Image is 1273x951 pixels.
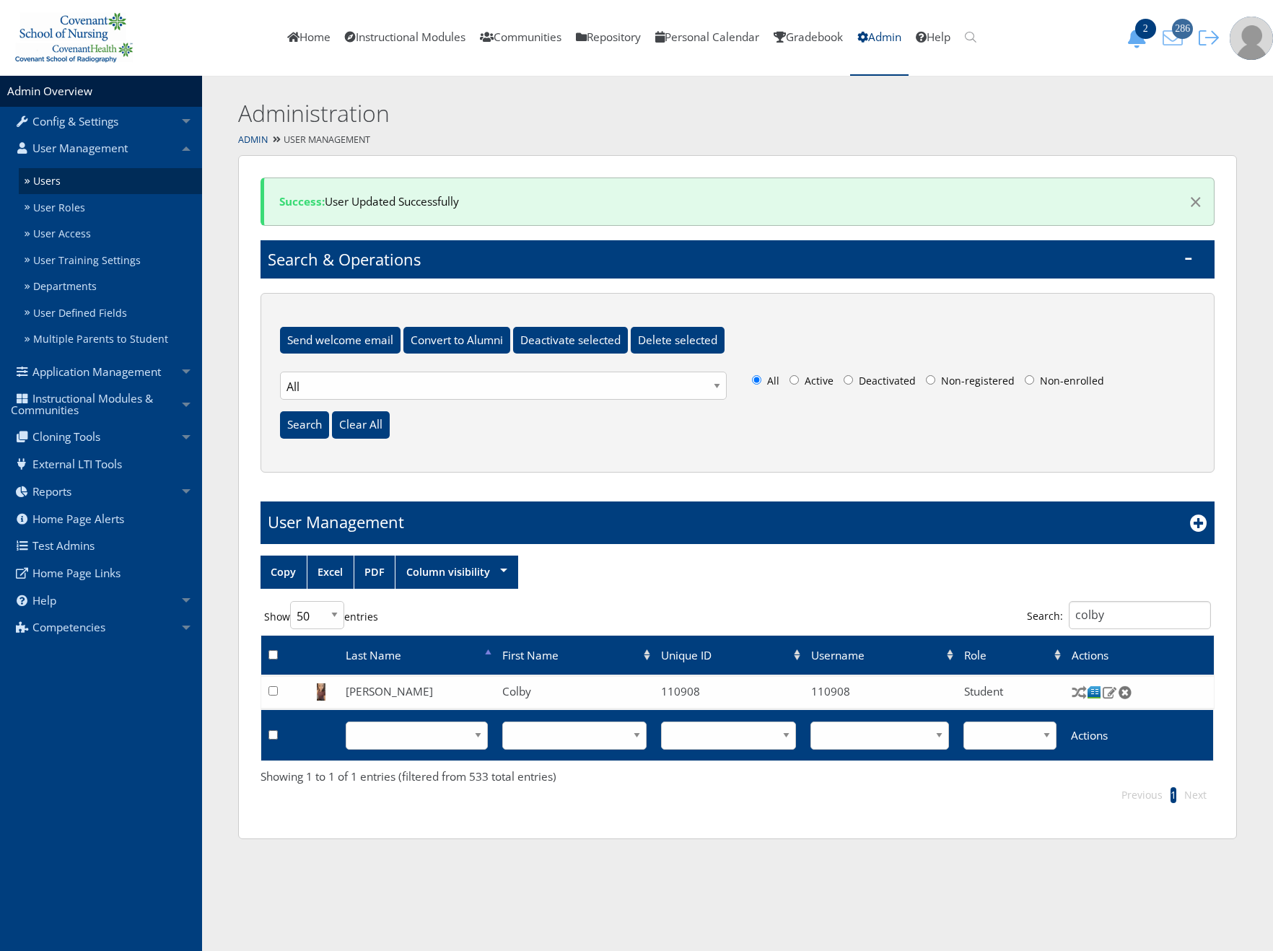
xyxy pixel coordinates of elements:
img: Courses [1087,685,1102,700]
th: Actions [1064,709,1214,761]
a: Multiple Parents to Student [19,326,202,353]
button: 286 [1158,27,1194,48]
input: Convert to Alumni [403,327,510,354]
a: Copy [261,556,307,589]
a: 2 [1121,30,1158,45]
span: × [1189,186,1202,216]
th: Role: activate to sort column ascending [957,635,1064,675]
td: Colby [495,676,654,708]
a: Users [19,168,202,195]
th: Username: activate to sort column ascending [804,675,957,676]
td: 110908 [804,676,957,708]
span: - [1184,247,1193,265]
td: Last Name: activate to sort column descending [338,635,495,675]
a: User Training Settings [19,247,202,273]
li: 1 [1171,787,1176,803]
a: Excel [307,556,354,589]
img: Edit [1102,685,1117,698]
img: Delete [1117,685,1132,698]
div: User Management [202,130,1273,151]
label: Non-enrolled [1021,372,1108,396]
input: Clear All [332,411,390,439]
a: Admin [238,133,268,146]
th: Unique ID: activate to sort column ascending [654,635,803,675]
input: Search [280,411,329,439]
input: Search: [1069,601,1211,629]
label: Non-registered [922,372,1018,396]
a: 286 [1158,30,1194,45]
img: Switch User [1072,685,1087,700]
button: 2 [1121,27,1158,48]
td: First Name: activate to sort column ascending [495,675,654,676]
th: Role: activate to sort column ascending [957,675,1064,676]
input: Deactivated [844,375,853,385]
th: Username: activate to sort column ascending [804,635,957,675]
h2: Administration [238,97,1015,130]
a: User Roles [19,194,202,221]
h1: User Management [268,511,404,533]
input: Send welcome email [280,327,401,354]
span: 2 [1135,19,1156,39]
label: All [748,372,783,396]
input: All [752,375,761,385]
td: Student [957,676,1064,708]
button: Dismiss alert [1175,190,1202,213]
strong: Success: [279,194,325,209]
th: Actions [1064,635,1215,675]
input: Deactivate selected [513,327,628,354]
label: Deactivated [840,372,919,396]
input: Non-registered [926,375,935,385]
i: Add New [1190,514,1207,532]
a: Admin Overview [7,84,92,99]
a: PDF [354,556,395,589]
label: Active [786,372,837,396]
th: Actions [1064,675,1215,676]
select: Showentries [290,601,344,629]
div: User Updated Successfully [261,178,1215,226]
a: User Access [19,221,202,247]
h1: Search & Operations [261,240,1215,279]
label: Search: [1023,601,1215,629]
th: Unique ID: activate to sort column ascending [654,675,803,676]
td: 110908 [654,676,803,708]
input: Active [789,375,799,385]
input: Delete selected [631,327,725,354]
span: 286 [1172,19,1193,39]
a: Column visibility [395,556,517,589]
td: [PERSON_NAME] [338,676,495,708]
a: User Defined Fields [19,299,202,326]
label: Show entries [261,601,382,629]
img: user-profile-default-picture.png [1230,17,1273,60]
div: Showing 1 to 1 of 1 entries (filtered from 533 total entries) [261,767,1215,785]
li: Next [1177,785,1214,805]
input: Non-enrolled [1025,375,1034,385]
a: Departments [19,273,202,300]
td: Last Name: activate to sort column descending [338,675,495,676]
td: First Name: activate to sort column ascending [495,635,654,675]
li: Previous [1114,785,1170,805]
